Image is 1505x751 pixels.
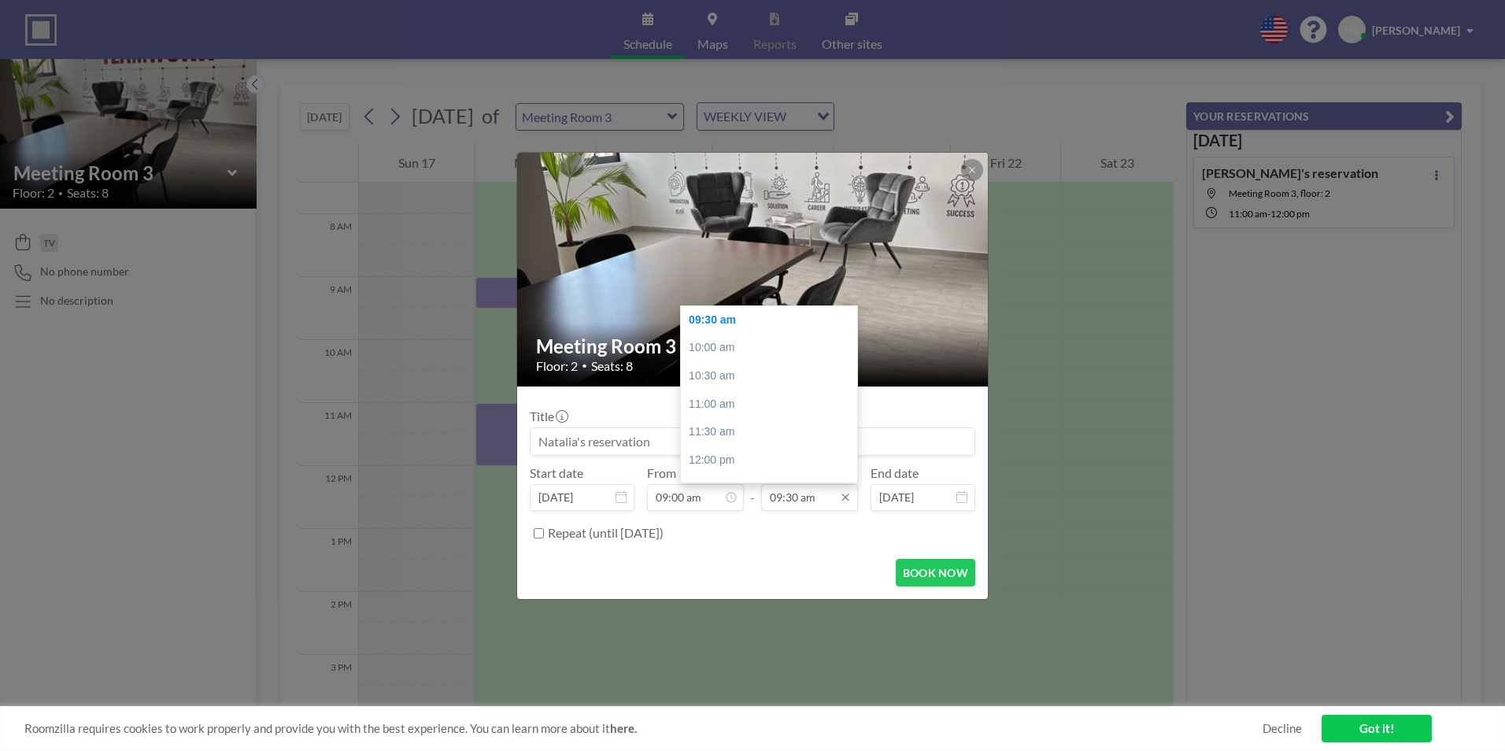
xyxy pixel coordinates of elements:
div: 12:00 pm [681,446,865,475]
label: Title [530,409,567,424]
a: Decline [1263,721,1302,736]
label: Repeat (until [DATE]) [548,525,664,541]
span: Seats: 8 [591,358,633,374]
span: Floor: 2 [536,358,578,374]
span: • [582,360,587,372]
div: 11:00 am [681,390,865,419]
span: - [750,471,755,505]
span: Roomzilla requires cookies to work properly and provide you with the best experience. You can lea... [24,721,1263,736]
a: Got it! [1322,715,1432,742]
div: 09:30 am [681,306,865,335]
div: 10:30 am [681,362,865,390]
div: 12:30 pm [681,474,865,502]
div: 11:30 am [681,418,865,446]
div: 10:00 am [681,334,865,362]
h2: Meeting Room 3 [536,335,971,358]
input: Natalia's reservation [531,428,974,455]
label: End date [871,465,919,481]
a: here. [610,721,637,735]
label: Start date [530,465,583,481]
button: BOOK NOW [896,559,975,586]
label: From [647,465,676,481]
